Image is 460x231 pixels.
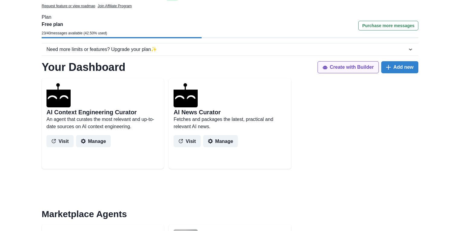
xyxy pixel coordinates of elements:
img: agenthostmascotdark.ico [46,83,71,107]
p: 23 / 40 messages available ( 42.50 % used) [42,30,107,36]
p: Fetches and packages the latest, practical and relevant AI news. [174,116,286,130]
button: Manage [76,135,111,147]
h2: AI News Curator [174,109,221,116]
img: agenthostmascotdark.ico [174,83,198,107]
p: Plan [42,14,418,21]
p: Free plan [42,21,107,28]
button: Manage [203,135,238,147]
a: Request feature or view roadmap [42,3,95,9]
p: An agent that curates the most relevant and up-to-date sources on AI context engineering. [46,116,159,130]
button: Create with Builder [318,61,379,73]
a: Join Affiliate Program [97,3,132,9]
button: Purchase more messages [358,21,418,30]
h2: AI Context Engineering Curator [46,109,137,116]
div: Need more limits or features? Upgrade your plan ✨ [46,46,407,53]
h1: Your Dashboard [42,61,125,74]
button: Visit [174,135,201,147]
button: Add new [381,61,418,73]
a: Purchase more messages [358,21,418,37]
button: Need more limits or features? Upgrade your plan✨ [42,43,418,55]
h2: Marketplace Agents [42,209,418,220]
button: Visit [46,135,74,147]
